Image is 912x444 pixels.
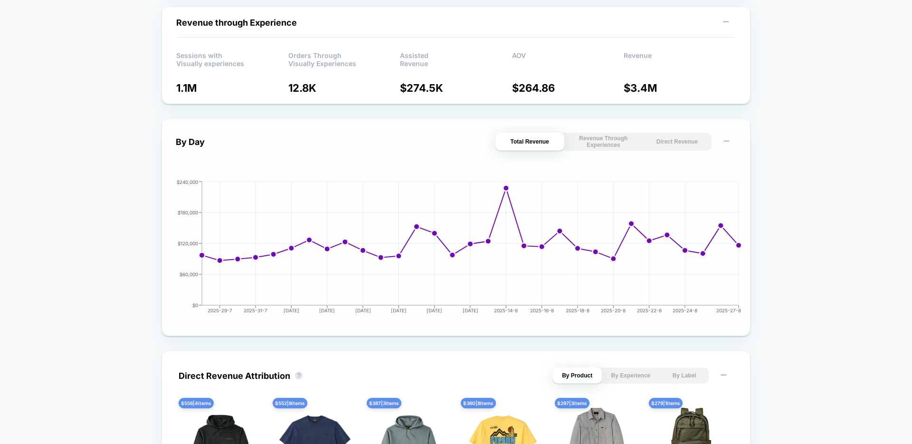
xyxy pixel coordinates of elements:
[176,51,288,66] p: Sessions with Visually experiences
[607,367,655,384] button: By Experience
[400,51,512,66] p: Assisted Revenue
[178,210,198,215] tspan: $180,000
[179,371,290,381] div: Direct Revenue Attribution
[355,308,371,313] tspan: [DATE]
[461,398,496,408] div: $ 360 | 8 items
[495,133,564,151] button: Total Revenue
[319,308,335,313] tspan: [DATE]
[530,308,554,313] tspan: 2025-16-8
[244,308,267,313] tspan: 2025-31-7
[637,308,662,313] tspan: 2025-22-8
[569,133,638,151] button: Revenue Through Experiences
[208,308,232,313] tspan: 2025-29-7
[295,372,303,379] button: ?
[288,82,400,94] p: 12.8K
[512,51,624,66] p: AOV
[673,308,697,313] tspan: 2025-24-8
[400,82,512,94] p: $ 274.5K
[660,367,709,384] button: By Label
[553,367,602,384] button: By Product
[288,51,400,66] p: Orders Through Visually Experiences
[284,308,299,313] tspan: [DATE]
[367,398,401,408] div: $ 387 | 3 items
[180,271,198,277] tspan: $60,000
[463,308,478,313] tspan: [DATE]
[649,398,683,408] div: $ 279 | 1 items
[192,302,198,308] tspan: $0
[391,308,407,313] tspan: [DATE]
[716,308,741,313] tspan: 2025-27-8
[555,398,589,408] div: $ 297 | 3 items
[176,82,288,94] p: 1.1M
[427,308,442,313] tspan: [DATE]
[566,308,589,313] tspan: 2025-18-8
[624,82,736,94] p: $ 3.4M
[601,308,626,313] tspan: 2025-20-8
[494,308,518,313] tspan: 2025-14-8
[176,137,205,147] div: By Day
[512,82,624,94] p: $ 264.86
[643,133,712,151] button: Direct Revenue
[177,179,198,185] tspan: $240,000
[624,51,736,66] p: Revenue
[178,241,198,246] tspan: $120,000
[176,18,297,28] span: Revenue through Experience
[273,398,307,408] div: $ 552 | 8 items
[179,398,214,408] div: $ 556 | 4 items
